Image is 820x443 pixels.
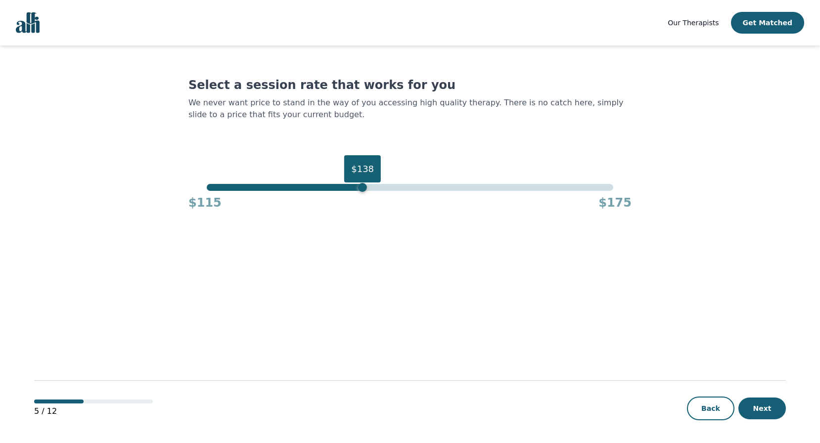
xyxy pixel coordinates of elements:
[668,19,719,27] span: Our Therapists
[668,17,719,29] a: Our Therapists
[738,398,786,419] button: Next
[344,155,381,182] div: $138
[188,77,632,93] h1: Select a session rate that works for you
[687,397,734,420] button: Back
[34,405,153,417] p: 5 / 12
[598,195,632,211] h4: $175
[188,195,222,211] h4: $115
[188,97,632,121] p: We never want price to stand in the way of you accessing high quality therapy. There is no catch ...
[731,12,804,34] button: Get Matched
[16,12,40,33] img: alli logo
